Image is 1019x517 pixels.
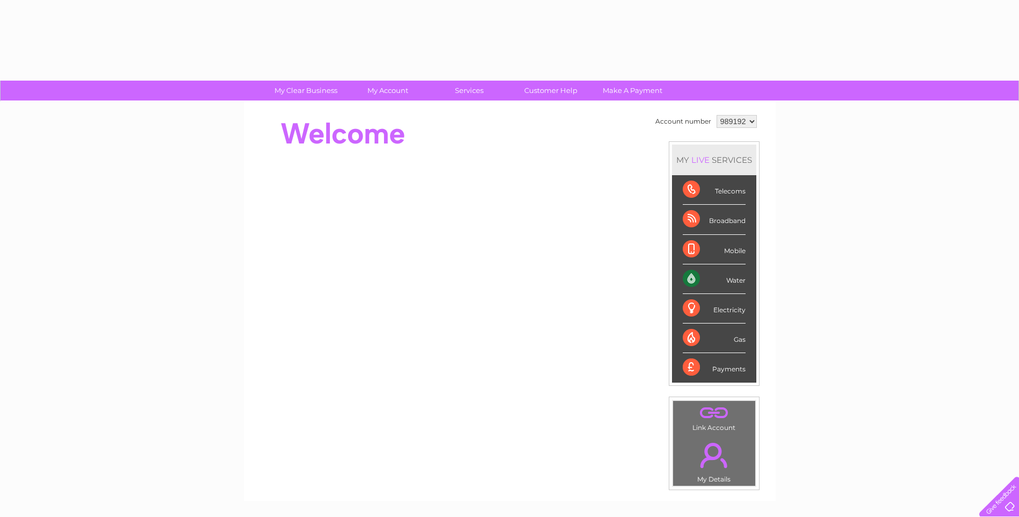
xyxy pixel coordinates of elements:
a: . [676,436,753,474]
div: Broadband [683,205,746,234]
div: MY SERVICES [672,145,756,175]
td: Account number [653,112,714,131]
div: LIVE [689,155,712,165]
div: Payments [683,353,746,382]
a: . [676,404,753,422]
a: Services [425,81,514,100]
a: Make A Payment [588,81,677,100]
a: Customer Help [507,81,595,100]
div: Mobile [683,235,746,264]
a: My Account [343,81,432,100]
div: Gas [683,324,746,353]
a: My Clear Business [262,81,350,100]
td: Link Account [673,400,756,434]
td: My Details [673,434,756,486]
div: Water [683,264,746,294]
div: Telecoms [683,175,746,205]
div: Electricity [683,294,746,324]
